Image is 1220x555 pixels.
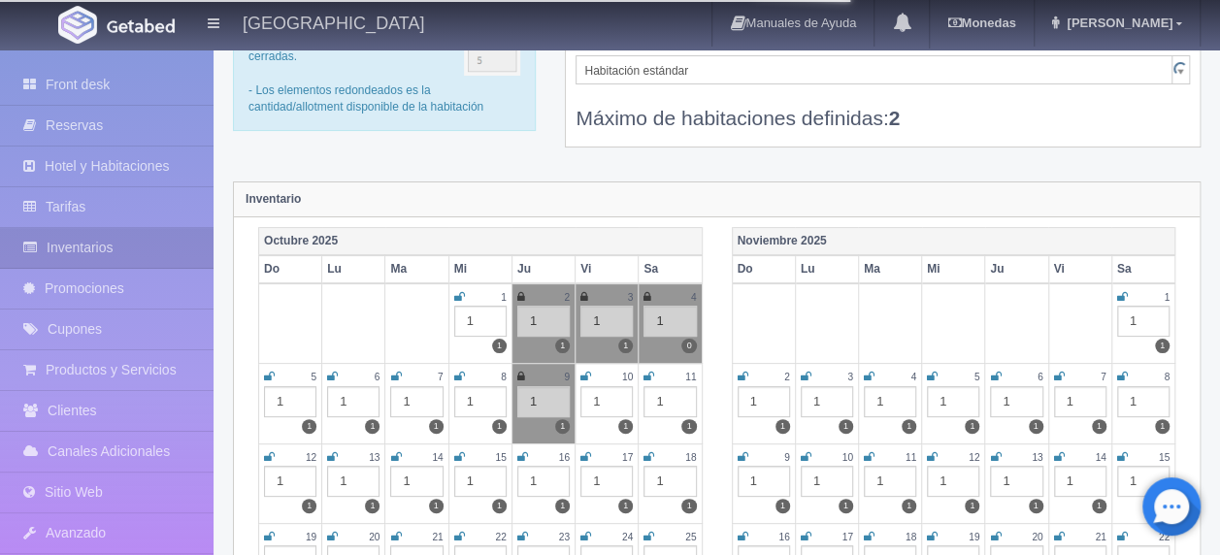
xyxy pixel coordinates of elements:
[511,255,575,283] th: Ju
[454,306,507,337] div: 1
[464,32,521,76] img: cutoff.png
[643,306,696,337] div: 1
[965,499,979,513] label: 1
[969,532,979,542] small: 19
[517,386,570,417] div: 1
[1095,452,1105,463] small: 14
[732,255,795,283] th: Do
[432,532,443,542] small: 21
[847,372,853,382] small: 3
[580,306,633,337] div: 1
[732,227,1175,255] th: Noviembre 2025
[454,386,507,417] div: 1
[685,452,696,463] small: 18
[327,386,379,417] div: 1
[618,499,633,513] label: 1
[643,386,696,417] div: 1
[517,466,570,497] div: 1
[691,292,697,303] small: 4
[246,192,301,206] strong: Inventario
[889,107,901,129] b: 2
[775,499,790,513] label: 1
[775,419,790,434] label: 1
[1038,372,1043,382] small: 6
[922,255,985,283] th: Mi
[564,292,570,303] small: 2
[839,419,853,434] label: 1
[864,466,916,497] div: 1
[1029,499,1043,513] label: 1
[312,372,317,382] small: 5
[864,386,916,417] div: 1
[618,339,633,353] label: 1
[580,466,633,497] div: 1
[1048,255,1111,283] th: Vi
[555,499,570,513] label: 1
[264,386,316,417] div: 1
[495,452,506,463] small: 15
[492,499,507,513] label: 1
[327,466,379,497] div: 1
[1054,466,1106,497] div: 1
[259,255,322,283] th: Do
[576,55,1190,84] a: Habitación estándar
[375,372,380,382] small: 6
[622,452,633,463] small: 17
[559,452,570,463] small: 16
[628,292,634,303] small: 3
[555,339,570,353] label: 1
[559,532,570,542] small: 23
[517,306,570,337] div: 1
[306,452,316,463] small: 12
[302,419,316,434] label: 1
[492,339,507,353] label: 1
[107,18,175,33] img: Getabed
[1155,419,1170,434] label: 1
[259,227,703,255] th: Octubre 2025
[1164,372,1170,382] small: 8
[906,532,916,542] small: 18
[501,372,507,382] small: 8
[927,466,979,497] div: 1
[369,532,379,542] small: 20
[947,16,1015,30] b: Monedas
[902,499,916,513] label: 1
[990,386,1042,417] div: 1
[438,372,444,382] small: 7
[1092,499,1106,513] label: 1
[639,255,702,283] th: Sa
[681,419,696,434] label: 1
[1159,532,1170,542] small: 22
[902,419,916,434] label: 1
[492,419,507,434] label: 1
[584,56,1164,85] span: Habitación estándar
[681,339,696,353] label: 0
[969,452,979,463] small: 12
[390,386,443,417] div: 1
[1032,452,1042,463] small: 13
[622,532,633,542] small: 24
[685,532,696,542] small: 25
[302,499,316,513] label: 1
[784,452,790,463] small: 9
[927,386,979,417] div: 1
[1117,466,1170,497] div: 1
[738,386,790,417] div: 1
[390,466,443,497] div: 1
[495,532,506,542] small: 22
[906,452,916,463] small: 11
[985,255,1048,283] th: Ju
[1159,452,1170,463] small: 15
[580,386,633,417] div: 1
[306,532,316,542] small: 19
[365,499,379,513] label: 1
[784,372,790,382] small: 2
[365,419,379,434] label: 1
[1054,386,1106,417] div: 1
[1092,419,1106,434] label: 1
[858,255,921,283] th: Ma
[385,255,448,283] th: Ma
[243,10,424,34] h4: [GEOGRAPHIC_DATA]
[778,532,789,542] small: 16
[448,255,511,283] th: Mi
